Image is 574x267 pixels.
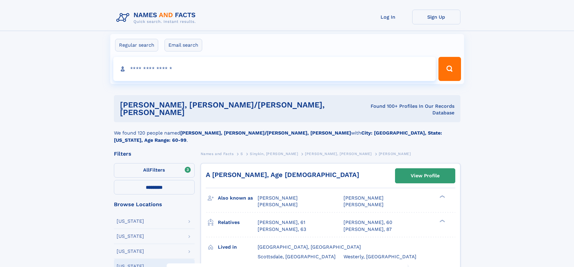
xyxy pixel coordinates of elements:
[143,167,149,173] span: All
[117,219,144,224] div: [US_STATE]
[438,219,445,223] div: ❯
[114,163,195,178] label: Filters
[258,254,336,259] span: Scottsdale, [GEOGRAPHIC_DATA]
[180,130,351,136] b: [PERSON_NAME], [PERSON_NAME]/[PERSON_NAME], [PERSON_NAME]
[115,39,158,51] label: Regular search
[218,193,258,203] h3: Also known as
[114,202,195,207] div: Browse Locations
[343,254,416,259] span: Westerly, [GEOGRAPHIC_DATA]
[240,152,243,156] span: S
[258,226,306,233] a: [PERSON_NAME], 63
[258,195,298,201] span: [PERSON_NAME]
[114,130,442,143] b: City: [GEOGRAPHIC_DATA], State: [US_STATE], Age Range: 60-99
[343,195,384,201] span: [PERSON_NAME]
[250,150,298,157] a: Sinykin, [PERSON_NAME]
[117,234,144,239] div: [US_STATE]
[114,10,201,26] img: Logo Names and Facts
[114,151,195,157] div: Filters
[305,152,372,156] span: [PERSON_NAME], [PERSON_NAME]
[206,171,359,179] a: A [PERSON_NAME], Age [DEMOGRAPHIC_DATA]
[343,219,392,226] a: [PERSON_NAME], 60
[438,57,461,81] button: Search Button
[395,169,455,183] a: View Profile
[411,169,440,183] div: View Profile
[364,10,412,24] a: Log In
[258,202,298,207] span: [PERSON_NAME]
[379,152,411,156] span: [PERSON_NAME]
[114,122,460,144] div: We found 120 people named with .
[258,244,361,250] span: [GEOGRAPHIC_DATA], [GEOGRAPHIC_DATA]
[343,202,384,207] span: [PERSON_NAME]
[218,242,258,252] h3: Lived in
[218,217,258,228] h3: Relatives
[120,101,360,116] h1: [PERSON_NAME], [PERSON_NAME]/[PERSON_NAME], [PERSON_NAME]
[250,152,298,156] span: Sinykin, [PERSON_NAME]
[165,39,202,51] label: Email search
[258,219,305,226] a: [PERSON_NAME], 61
[117,249,144,254] div: [US_STATE]
[412,10,460,24] a: Sign Up
[240,150,243,157] a: S
[359,103,454,116] div: Found 100+ Profiles In Our Records Database
[343,226,392,233] a: [PERSON_NAME], 87
[438,195,445,199] div: ❯
[201,150,234,157] a: Names and Facts
[113,57,436,81] input: search input
[305,150,372,157] a: [PERSON_NAME], [PERSON_NAME]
